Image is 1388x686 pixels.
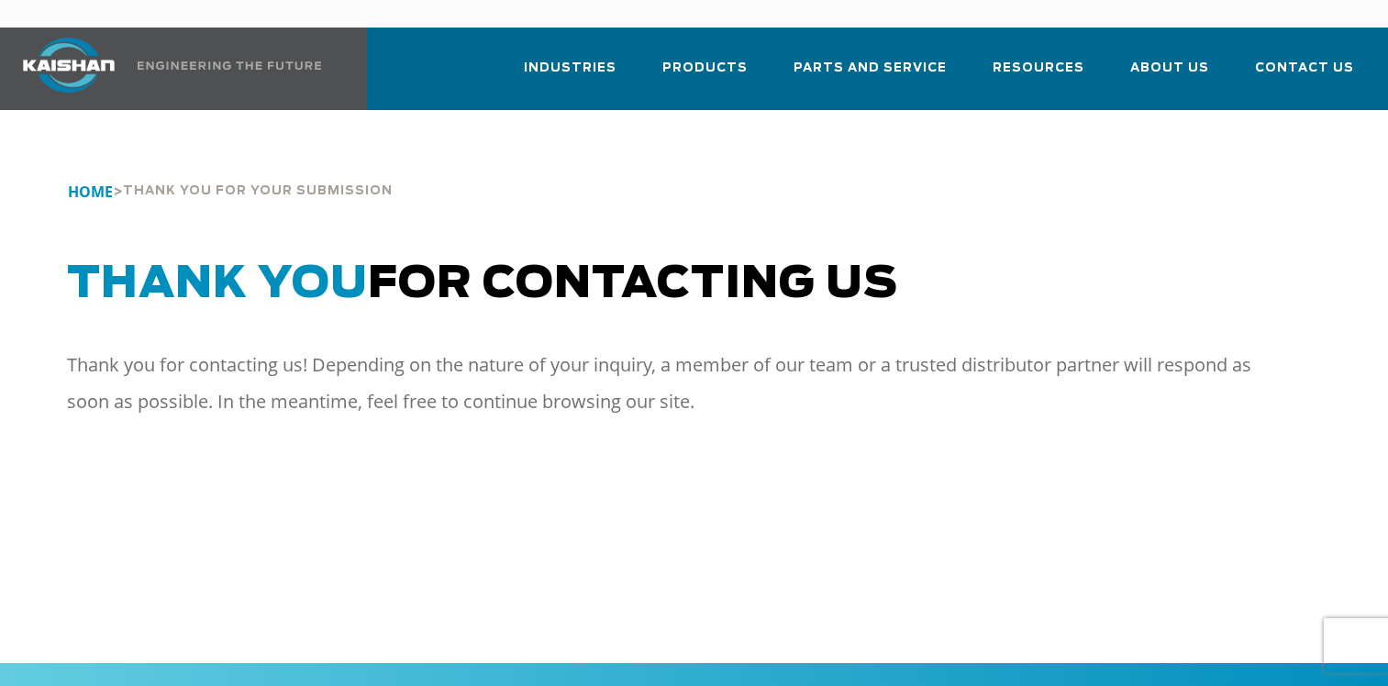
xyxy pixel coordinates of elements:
span: Thank You [67,262,368,306]
span: Parts and Service [794,58,947,79]
span: Products [662,58,748,79]
a: HOME [68,178,113,205]
span: Resources [993,58,1084,79]
a: Contact Us [1255,44,1354,106]
span: About Us [1130,58,1209,79]
a: About Us [1130,44,1209,106]
a: Products [662,44,748,106]
a: Industries [524,44,616,106]
span: THANK YOU FOR YOUR SUBMISSION [123,178,393,205]
div: > [68,138,1322,205]
p: Thank you for contacting us! Depending on the nature of your inquiry, a member of our team or a t... [67,347,1289,420]
a: Parts and Service [794,44,947,106]
span: for Contacting Us [67,262,898,306]
span: Contact Us [1255,58,1354,79]
img: Engineering the future [138,61,321,70]
a: Resources [993,44,1084,106]
span: Industries [524,58,616,79]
